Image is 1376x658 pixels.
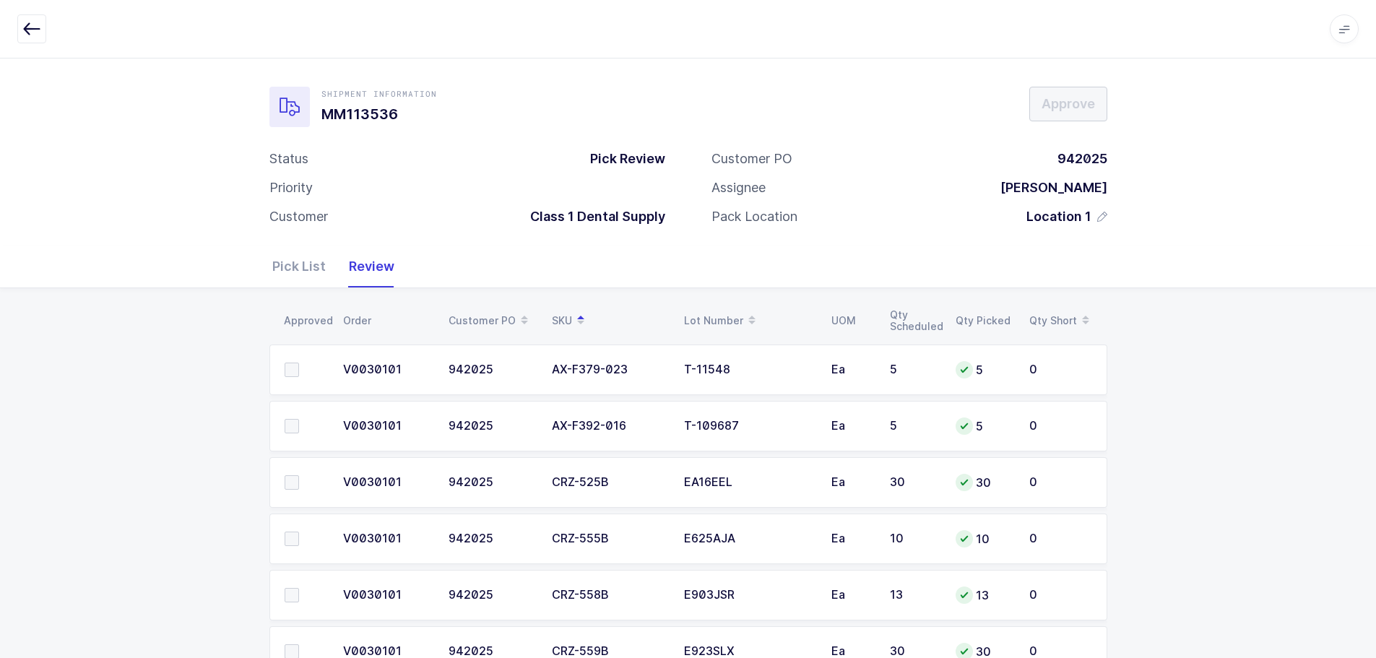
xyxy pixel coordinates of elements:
div: 30 [890,645,938,658]
div: Class 1 Dental Supply [519,208,665,225]
div: Lot Number [684,308,814,333]
div: 30 [890,476,938,489]
button: Approve [1029,87,1107,121]
div: 0 [1029,476,1092,489]
div: 942025 [449,363,535,376]
div: Qty Scheduled [890,309,938,332]
div: Ea [831,589,873,602]
div: Ea [831,645,873,658]
div: Order [343,315,431,326]
div: T-11548 [684,363,814,376]
h1: MM113536 [321,103,437,126]
div: CRZ-555B [552,532,667,545]
div: Priority [269,179,313,196]
div: 0 [1029,589,1092,602]
div: EA16EEL [684,476,814,489]
div: Shipment Information [321,88,437,100]
span: 942025 [1057,151,1107,166]
div: Status [269,150,308,168]
div: CRZ-558B [552,589,667,602]
div: 5 [956,361,1012,378]
div: 5 [890,420,938,433]
div: Ea [831,532,873,545]
div: 13 [890,589,938,602]
div: E625AJA [684,532,814,545]
div: Customer PO [449,308,535,333]
div: 0 [1029,363,1092,376]
div: 942025 [449,476,535,489]
div: T-109687 [684,420,814,433]
div: Customer PO [711,150,792,168]
button: Location 1 [1026,208,1107,225]
div: V0030101 [343,589,431,602]
div: Pack Location [711,208,797,225]
div: 0 [1029,532,1092,545]
div: 30 [956,474,1012,491]
div: Ea [831,420,873,433]
div: Qty Picked [956,315,1012,326]
div: AX-F392-016 [552,420,667,433]
div: Approved [284,315,326,326]
div: Assignee [711,179,766,196]
div: 0 [1029,420,1092,433]
div: AX-F379-023 [552,363,667,376]
div: V0030101 [343,645,431,658]
div: Pick Review [579,150,665,168]
div: 942025 [449,589,535,602]
div: 10 [890,532,938,545]
span: Location 1 [1026,208,1091,225]
div: 0 [1029,645,1092,658]
span: Approve [1042,95,1095,113]
div: 942025 [449,532,535,545]
div: V0030101 [343,532,431,545]
div: Ea [831,476,873,489]
div: [PERSON_NAME] [989,179,1107,196]
div: 5 [890,363,938,376]
div: Qty Short [1029,308,1099,333]
div: Ea [831,363,873,376]
div: Customer [269,208,328,225]
div: 5 [956,417,1012,435]
div: V0030101 [343,420,431,433]
div: V0030101 [343,476,431,489]
div: V0030101 [343,363,431,376]
div: E903JSR [684,589,814,602]
div: E923SLX [684,645,814,658]
div: 942025 [449,645,535,658]
div: 13 [956,586,1012,604]
div: 942025 [449,420,535,433]
div: CRZ-525B [552,476,667,489]
div: UOM [831,315,873,326]
div: Pick List [272,246,337,287]
div: SKU [552,308,667,333]
div: 10 [956,530,1012,547]
div: CRZ-559B [552,645,667,658]
div: Review [337,246,394,287]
